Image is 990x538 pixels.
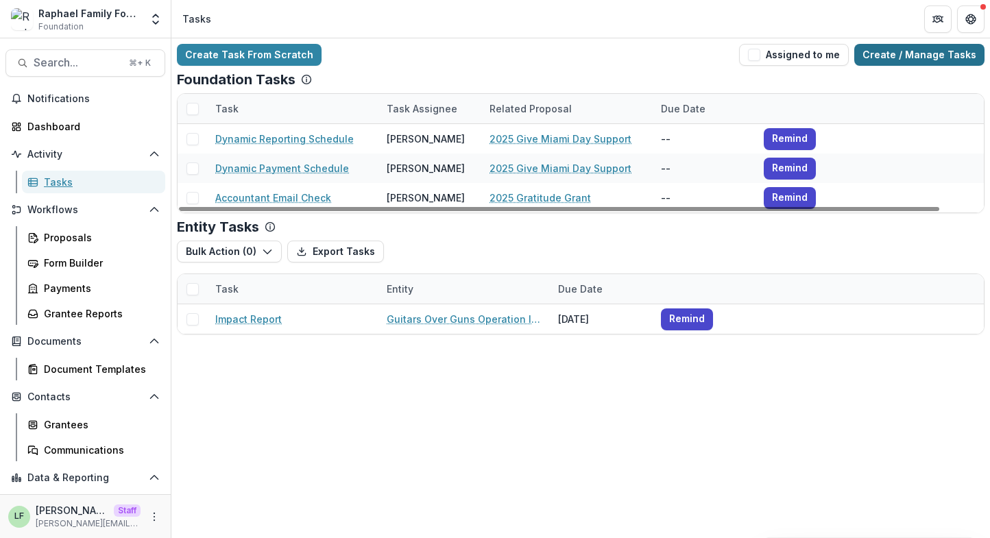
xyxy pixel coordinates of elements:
[378,101,466,116] div: Task Assignee
[44,306,154,321] div: Grantee Reports
[957,5,985,33] button: Get Help
[481,94,653,123] div: Related Proposal
[653,94,756,123] div: Due Date
[490,161,631,175] a: 2025 Give Miami Day Support
[207,94,378,123] div: Task
[490,191,591,205] a: 2025 Gratitude Grant
[653,124,756,154] div: --
[22,252,165,274] a: Form Builder
[215,191,331,205] a: Accountant Email Check
[44,256,154,270] div: Form Builder
[378,94,481,123] div: Task Assignee
[764,158,816,180] button: Remind
[215,161,349,175] a: Dynamic Payment Schedule
[22,358,165,380] a: Document Templates
[5,199,165,221] button: Open Workflows
[378,282,422,296] div: Entity
[207,282,247,296] div: Task
[27,93,160,105] span: Notifications
[27,391,143,403] span: Contacts
[854,44,985,66] a: Create / Manage Tasks
[38,21,84,33] span: Foundation
[387,132,465,146] div: [PERSON_NAME]
[387,191,465,205] div: [PERSON_NAME]
[287,241,384,262] button: Export Tasks
[177,241,282,262] button: Bulk Action (0)
[11,8,33,30] img: Raphael Family Foundation
[378,274,550,304] div: Entity
[22,439,165,461] a: Communications
[27,472,143,484] span: Data & Reporting
[44,281,154,295] div: Payments
[5,386,165,408] button: Open Contacts
[22,413,165,436] a: Grantees
[27,119,154,134] div: Dashboard
[36,503,108,517] p: [PERSON_NAME]
[182,12,211,26] div: Tasks
[27,149,143,160] span: Activity
[177,219,259,235] p: Entity Tasks
[550,282,611,296] div: Due Date
[44,175,154,189] div: Tasks
[36,517,141,530] p: [PERSON_NAME][EMAIL_ADDRESS][DOMAIN_NAME]
[27,336,143,347] span: Documents
[5,330,165,352] button: Open Documents
[22,302,165,325] a: Grantee Reports
[550,274,653,304] div: Due Date
[44,230,154,245] div: Proposals
[5,88,165,110] button: Notifications
[653,183,756,212] div: --
[5,49,165,77] button: Search...
[177,71,295,88] p: Foundation Tasks
[177,44,322,66] a: Create Task From Scratch
[44,362,154,376] div: Document Templates
[387,161,465,175] div: [PERSON_NAME]
[146,5,165,33] button: Open entity switcher
[27,204,143,216] span: Workflows
[14,512,24,521] div: Lucy Fey
[924,5,952,33] button: Partners
[207,101,247,116] div: Task
[550,304,653,334] div: [DATE]
[387,312,542,326] a: Guitars Over Guns Operation Inc
[177,9,217,29] nav: breadcrumb
[490,132,631,146] a: 2025 Give Miami Day Support
[114,504,141,517] p: Staff
[22,226,165,249] a: Proposals
[653,154,756,183] div: --
[215,132,354,146] a: Dynamic Reporting Schedule
[34,56,121,69] span: Search...
[44,443,154,457] div: Communications
[207,274,378,304] div: Task
[739,44,849,66] button: Assigned to me
[44,417,154,432] div: Grantees
[22,171,165,193] a: Tasks
[653,101,714,116] div: Due Date
[215,312,282,326] a: Impact Report
[5,143,165,165] button: Open Activity
[22,277,165,299] a: Payments
[5,467,165,489] button: Open Data & Reporting
[38,6,141,21] div: Raphael Family Foundation
[764,128,816,150] button: Remind
[146,509,162,525] button: More
[661,308,713,330] button: Remind
[5,115,165,138] a: Dashboard
[764,187,816,209] button: Remind
[481,101,580,116] div: Related Proposal
[126,56,154,71] div: ⌘ + K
